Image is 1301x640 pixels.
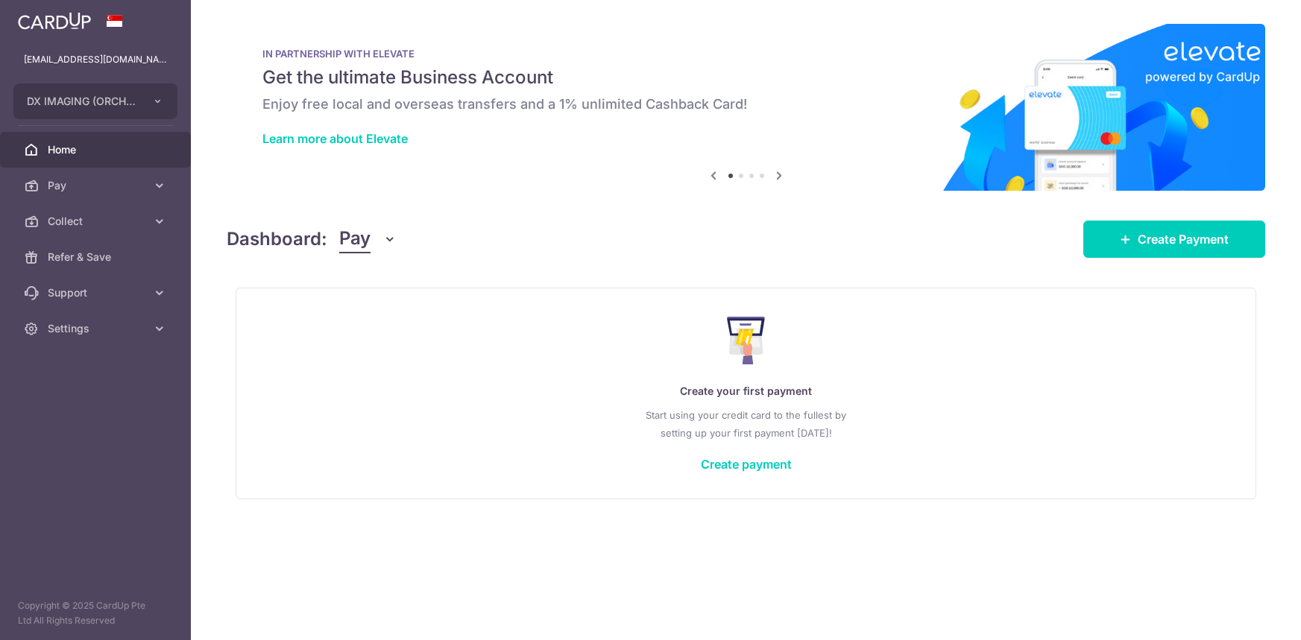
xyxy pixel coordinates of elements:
button: Pay [339,225,397,253]
p: [EMAIL_ADDRESS][DOMAIN_NAME] [24,52,167,67]
p: IN PARTNERSHIP WITH ELEVATE [262,48,1229,60]
img: Make Payment [727,317,765,364]
p: Create your first payment [266,382,1226,400]
button: DX IMAGING (ORCHARD) PTE LTD [13,83,177,119]
a: Create Payment [1083,221,1265,258]
span: DX IMAGING (ORCHARD) PTE LTD [27,94,137,109]
h4: Dashboard: [227,226,327,253]
img: CardUp [18,12,91,30]
span: Support [48,285,146,300]
a: Create payment [701,457,792,472]
p: Start using your credit card to the fullest by setting up your first payment [DATE]! [266,406,1226,442]
span: Settings [48,321,146,336]
span: Pay [339,225,371,253]
a: Learn more about Elevate [262,131,408,146]
span: Refer & Save [48,250,146,264]
span: Pay [48,178,146,193]
h6: Enjoy free local and overseas transfers and a 1% unlimited Cashback Card! [262,95,1229,113]
img: Renovation banner [227,24,1265,191]
span: Home [48,142,146,157]
span: Collect [48,214,146,229]
span: Create Payment [1138,230,1229,248]
h5: Get the ultimate Business Account [262,66,1229,89]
